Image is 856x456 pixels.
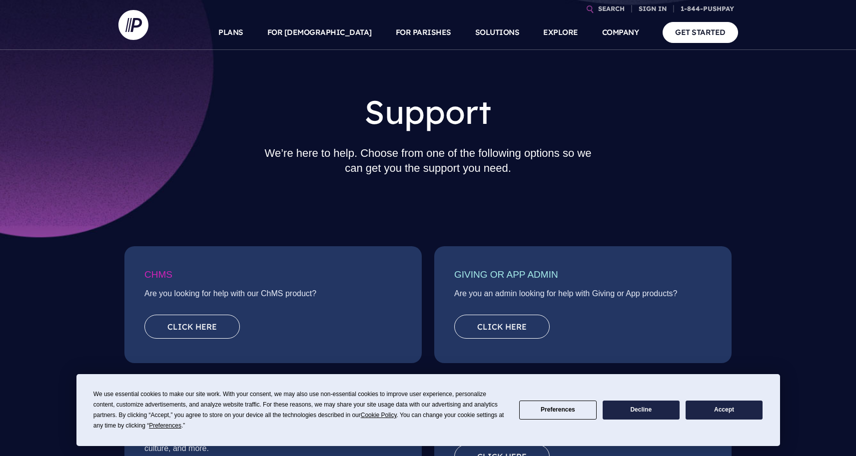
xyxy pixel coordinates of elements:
[218,15,243,50] a: PLANS
[454,287,712,305] p: Are you an admin looking for help with Giving or App products?
[361,412,397,419] span: Cookie Policy
[454,266,712,287] h3: Giving or App Admin
[602,15,639,50] a: COMPANY
[454,315,550,339] a: Click here
[686,401,763,420] button: Accept
[603,401,680,420] button: Decline
[543,15,578,50] a: EXPLORE
[144,315,240,339] a: Click here
[93,389,507,431] div: We use essential cookies to make our site work. With your consent, we may also use non-essential ...
[519,401,596,420] button: Preferences
[149,422,181,429] span: Preferences
[144,287,402,305] p: Are you looking for help with our ChMS product?
[76,374,780,446] div: Cookie Consent Prompt
[663,22,738,42] a: GET STARTED
[255,138,601,184] h2: We’re here to help. Choose from one of the following options so we can get you the support you need.
[255,86,601,138] h1: Support
[144,266,402,287] h3: ChMS
[475,15,520,50] a: SOLUTIONS
[396,15,451,50] a: FOR PARISHES
[267,15,372,50] a: FOR [DEMOGRAPHIC_DATA]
